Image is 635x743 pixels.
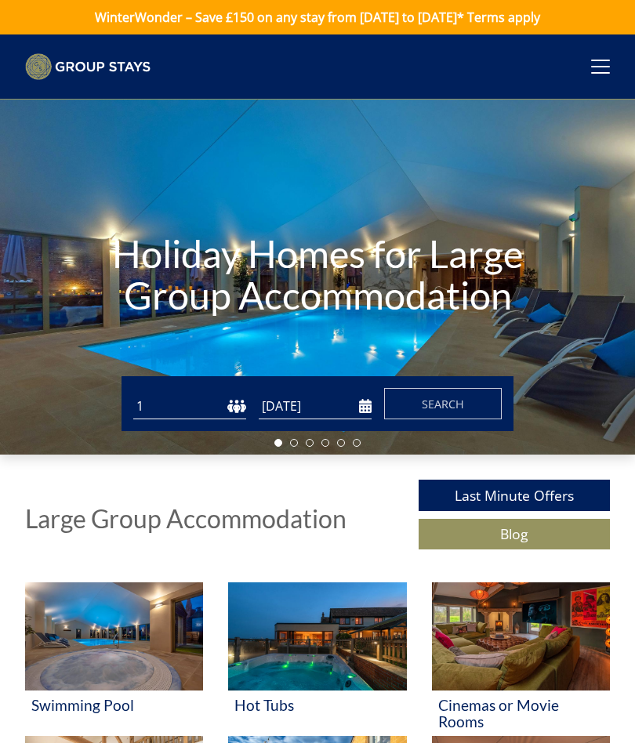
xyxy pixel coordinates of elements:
h3: Hot Tubs [234,697,400,713]
a: 'Cinemas or Movie Rooms' - Large Group Accommodation Holiday Ideas Cinemas or Movie Rooms [432,582,610,737]
h1: Holiday Homes for Large Group Accommodation [96,201,540,348]
a: 'Hot Tubs' - Large Group Accommodation Holiday Ideas Hot Tubs [228,582,406,737]
a: 'Swimming Pool' - Large Group Accommodation Holiday Ideas Swimming Pool [25,582,203,737]
img: 'Cinemas or Movie Rooms' - Large Group Accommodation Holiday Ideas [432,582,610,690]
button: Search [384,388,502,419]
img: 'Swimming Pool' - Large Group Accommodation Holiday Ideas [25,582,203,690]
span: Search [422,397,464,411]
h1: Large Group Accommodation [25,505,347,532]
a: Blog [419,519,610,549]
img: Group Stays [25,53,151,80]
h3: Cinemas or Movie Rooms [438,697,604,730]
input: Arrival Date [259,393,372,419]
img: 'Hot Tubs' - Large Group Accommodation Holiday Ideas [228,582,406,690]
h3: Swimming Pool [31,697,197,713]
a: Last Minute Offers [419,480,610,510]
